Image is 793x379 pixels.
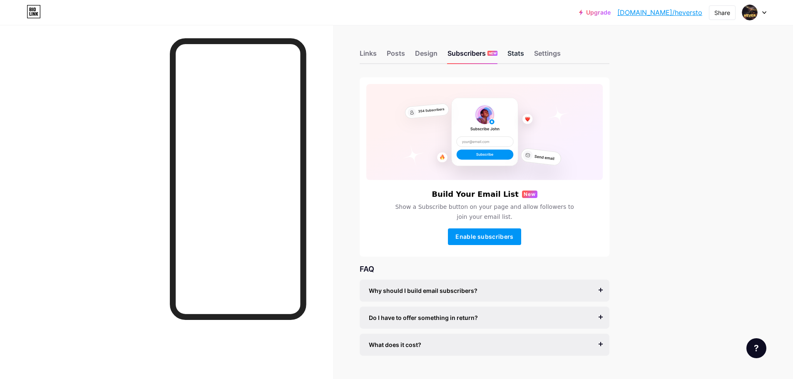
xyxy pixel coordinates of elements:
div: Share [714,8,730,17]
a: [DOMAIN_NAME]/heversto [617,7,702,17]
a: Upgrade [579,9,611,16]
div: Posts [387,48,405,63]
div: Settings [534,48,561,63]
span: Why should I build email subscribers? [369,286,477,295]
span: Show a Subscribe button on your page and allow followers to join your email list. [390,202,579,222]
h6: Build Your Email List [432,190,519,198]
div: Subscribers [447,48,497,63]
span: Do I have to offer something in return? [369,313,478,322]
span: What does it cost? [369,340,421,349]
span: Enable subscribers [455,233,513,240]
span: NEW [489,51,497,56]
span: New [524,191,536,198]
div: Stats [507,48,524,63]
div: Design [415,48,438,63]
div: Links [360,48,377,63]
img: Heverston Leandro Figueiredo [742,5,758,20]
div: FAQ [360,263,609,275]
button: Enable subscribers [448,228,521,245]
